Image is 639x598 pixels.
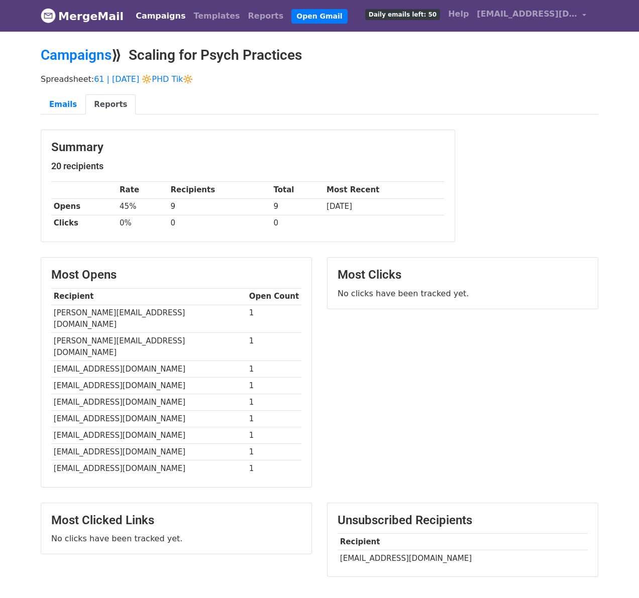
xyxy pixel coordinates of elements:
span: [EMAIL_ADDRESS][DOMAIN_NAME] [477,8,577,20]
td: [EMAIL_ADDRESS][DOMAIN_NAME] [51,394,247,411]
td: 1 [247,460,301,477]
img: MergeMail logo [41,8,56,23]
td: 1 [247,377,301,394]
p: No clicks have been tracked yet. [338,288,588,299]
td: 1 [247,305,301,333]
a: Open Gmail [291,9,347,24]
h3: Summary [51,140,445,155]
a: Reports [244,6,288,26]
th: Recipient [338,534,588,550]
th: Clicks [51,215,117,231]
a: [EMAIL_ADDRESS][DOMAIN_NAME] [473,4,590,28]
td: 1 [247,333,301,361]
h3: Most Opens [51,268,301,282]
td: [EMAIL_ADDRESS][DOMAIN_NAME] [51,377,247,394]
td: 0% [117,215,168,231]
td: 0 [168,215,271,231]
a: Help [444,4,473,24]
td: 0 [271,215,325,231]
th: Opens [51,198,117,215]
td: [EMAIL_ADDRESS][DOMAIN_NAME] [51,444,247,460]
td: 1 [247,394,301,411]
th: Recipients [168,182,271,198]
td: [EMAIL_ADDRESS][DOMAIN_NAME] [51,427,247,444]
a: MergeMail [41,6,124,27]
td: 9 [271,198,325,215]
td: 1 [247,427,301,444]
td: [PERSON_NAME][EMAIL_ADDRESS][DOMAIN_NAME] [51,305,247,333]
td: 1 [247,411,301,427]
th: Total [271,182,325,198]
td: 1 [247,361,301,377]
td: [EMAIL_ADDRESS][DOMAIN_NAME] [51,460,247,477]
p: No clicks have been tracked yet. [51,533,301,544]
a: 61 | [DATE] 🔆PHD Tik🔆 [94,74,193,84]
a: Reports [85,94,136,115]
td: 45% [117,198,168,215]
td: [EMAIL_ADDRESS][DOMAIN_NAME] [51,361,247,377]
th: Most Recent [324,182,445,198]
td: 9 [168,198,271,215]
td: [EMAIL_ADDRESS][DOMAIN_NAME] [51,411,247,427]
h2: ⟫ Scaling for Psych Practices [41,47,598,64]
a: Emails [41,94,85,115]
h5: 20 recipients [51,161,445,172]
span: Daily emails left: 50 [365,9,440,20]
td: 1 [247,444,301,460]
th: Rate [117,182,168,198]
td: [DATE] [324,198,445,215]
a: Templates [189,6,244,26]
th: Open Count [247,288,301,305]
p: Spreadsheet: [41,74,598,84]
a: Campaigns [132,6,189,26]
h3: Unsubscribed Recipients [338,513,588,528]
td: [EMAIL_ADDRESS][DOMAIN_NAME] [338,550,588,567]
h3: Most Clicked Links [51,513,301,528]
h3: Most Clicks [338,268,588,282]
a: Daily emails left: 50 [361,4,444,24]
a: Campaigns [41,47,112,63]
th: Recipient [51,288,247,305]
td: [PERSON_NAME][EMAIL_ADDRESS][DOMAIN_NAME] [51,333,247,361]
